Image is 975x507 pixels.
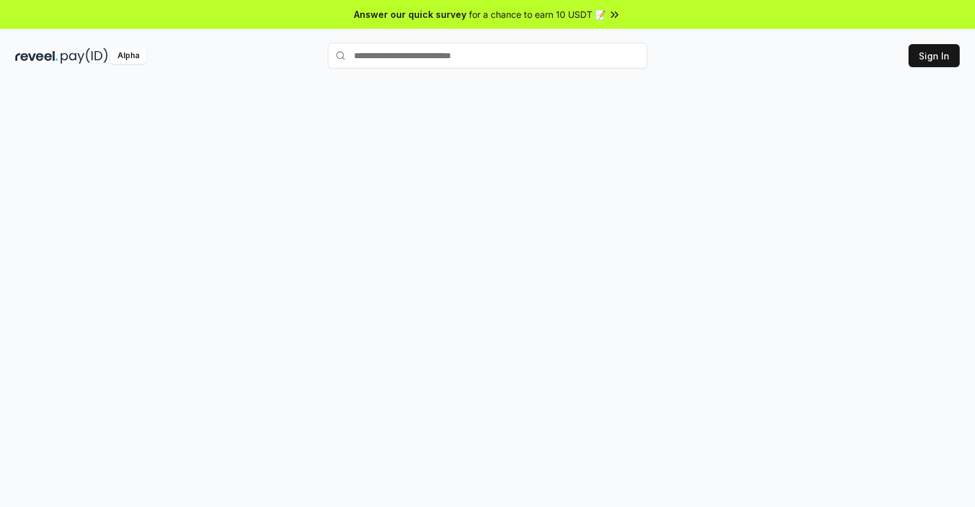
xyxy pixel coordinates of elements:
[15,48,58,64] img: reveel_dark
[111,48,146,64] div: Alpha
[61,48,108,64] img: pay_id
[354,8,466,21] span: Answer our quick survey
[909,44,960,67] button: Sign In
[469,8,606,21] span: for a chance to earn 10 USDT 📝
